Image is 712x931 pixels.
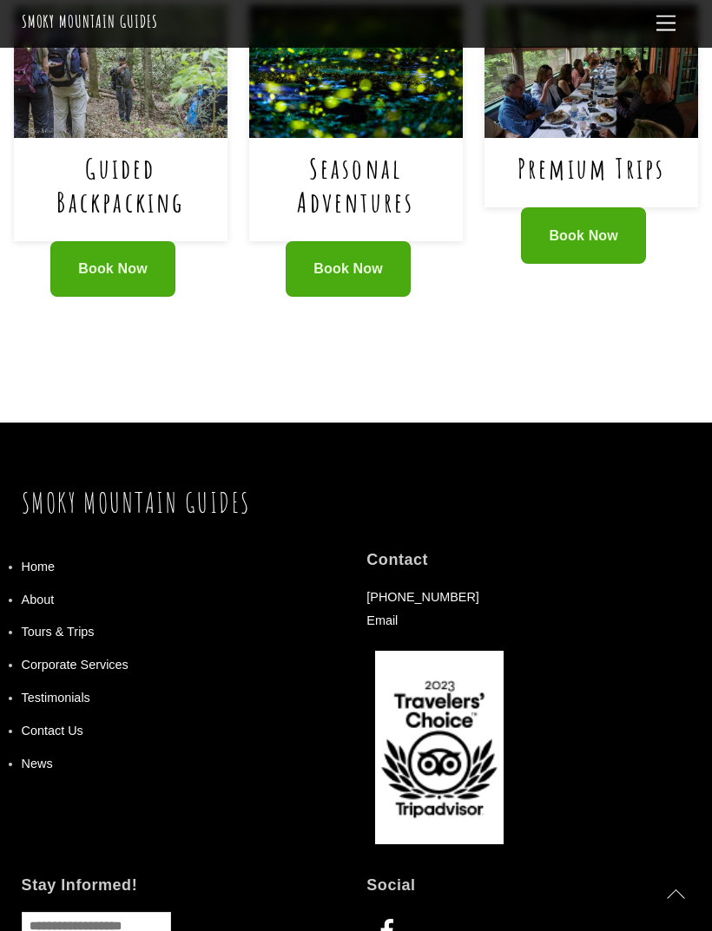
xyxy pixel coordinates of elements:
[22,658,129,672] a: Corporate Services
[22,757,53,770] a: News
[485,5,698,139] img: Premium Trips
[50,241,175,297] a: Book Now
[366,875,690,895] h4: Social
[56,150,184,219] a: Guided Backpacking
[366,550,690,570] h4: Contact
[366,590,479,604] a: [PHONE_NUMBER]
[297,150,414,219] a: Seasonal Adventures
[22,560,55,574] a: Home
[549,228,618,244] span: Book Now
[22,593,55,606] a: About
[286,241,411,297] a: Book Now
[22,691,90,705] a: Testimonials
[313,261,383,277] span: Book Now
[22,625,95,639] a: Tours & Trips
[14,5,227,139] img: Guided Backpacking
[249,5,463,139] img: Seasonal Adventures
[22,486,251,520] a: Smoky Mountain Guides
[22,724,83,738] a: Contact Us
[22,875,346,895] h4: Stay Informed!
[521,207,646,263] a: Book Now
[22,10,158,32] a: Smoky Mountain Guides
[78,261,148,277] span: Book Now
[518,150,666,186] a: Premium Trips
[649,7,683,41] a: Menu
[366,613,398,627] a: Email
